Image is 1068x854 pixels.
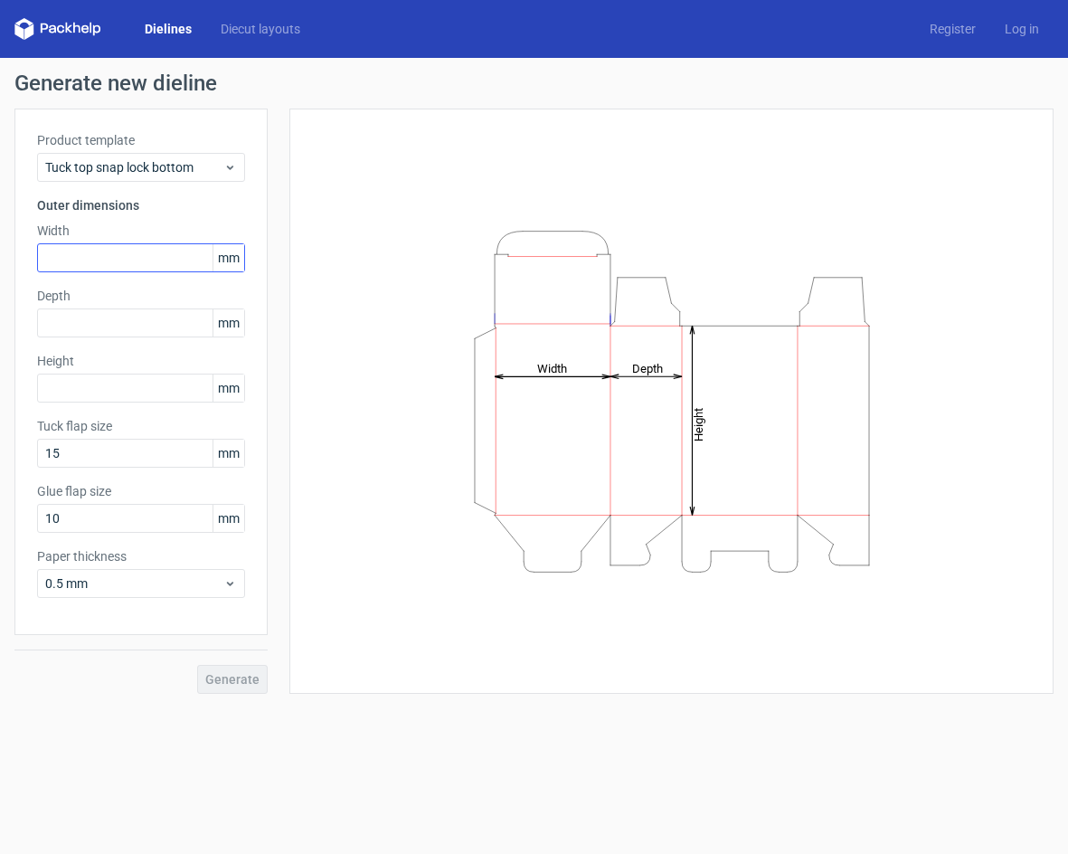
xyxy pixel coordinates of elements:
[37,547,245,565] label: Paper thickness
[14,72,1054,94] h1: Generate new dieline
[990,20,1054,38] a: Log in
[206,20,315,38] a: Diecut layouts
[915,20,990,38] a: Register
[692,407,705,441] tspan: Height
[37,196,245,214] h3: Outer dimensions
[37,417,245,435] label: Tuck flap size
[213,375,244,402] span: mm
[45,158,223,176] span: Tuck top snap lock bottom
[37,482,245,500] label: Glue flap size
[632,361,663,375] tspan: Depth
[130,20,206,38] a: Dielines
[37,222,245,240] label: Width
[37,131,245,149] label: Product template
[536,361,566,375] tspan: Width
[37,352,245,370] label: Height
[213,440,244,467] span: mm
[45,574,223,593] span: 0.5 mm
[213,309,244,337] span: mm
[213,244,244,271] span: mm
[213,505,244,532] span: mm
[37,287,245,305] label: Depth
